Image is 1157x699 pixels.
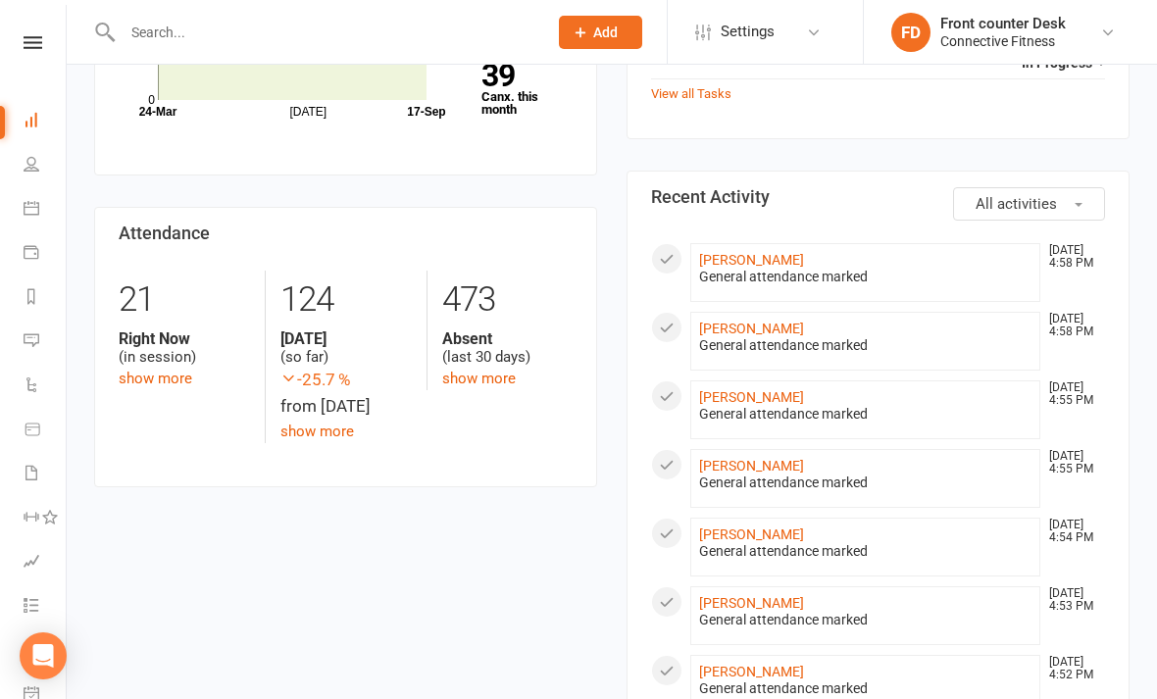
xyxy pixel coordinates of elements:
div: General attendance marked [699,543,1031,560]
a: [PERSON_NAME] [699,458,804,474]
div: from [DATE] [280,367,411,420]
a: [PERSON_NAME] [699,664,804,679]
a: [PERSON_NAME] [699,252,804,268]
a: 39Canx. this month [481,61,573,116]
a: show more [119,370,192,387]
div: (so far) [280,329,411,367]
div: 21 [119,271,250,329]
div: Front counter Desk [940,15,1066,32]
div: General attendance marked [699,406,1031,423]
strong: Absent [442,329,573,348]
button: All activities [953,187,1105,221]
div: 124 [280,271,411,329]
span: -25.7 % [280,367,411,393]
a: What's New [24,629,68,674]
a: [PERSON_NAME] [699,389,804,405]
div: General attendance marked [699,269,1031,285]
time: [DATE] 4:53 PM [1039,587,1104,613]
strong: [DATE] [280,329,411,348]
div: FD [891,13,931,52]
a: [PERSON_NAME] [699,321,804,336]
a: Payments [24,232,68,276]
strong: 39 [481,61,565,90]
button: Add [559,16,642,49]
div: (last 30 days) [442,329,573,367]
a: show more [442,370,516,387]
div: Connective Fitness [940,32,1066,50]
div: General attendance marked [699,612,1031,628]
div: General attendance marked [699,337,1031,354]
div: General attendance marked [699,474,1031,491]
h3: Recent Activity [651,187,1105,207]
span: Add [593,25,618,40]
a: Assessments [24,541,68,585]
a: [PERSON_NAME] [699,595,804,611]
time: [DATE] 4:54 PM [1039,519,1104,544]
a: View all Tasks [651,86,731,101]
a: Calendar [24,188,68,232]
span: Settings [721,10,775,54]
time: [DATE] 4:55 PM [1039,381,1104,407]
div: General attendance marked [699,680,1031,697]
div: 473 [442,271,573,329]
a: Reports [24,276,68,321]
span: In Progress [1022,55,1092,71]
a: Dashboard [24,100,68,144]
span: All activities [976,195,1057,213]
a: [PERSON_NAME] [699,526,804,542]
a: People [24,144,68,188]
div: (in session) [119,329,250,367]
h3: Attendance [119,224,573,243]
div: Open Intercom Messenger [20,632,67,679]
time: [DATE] 4:58 PM [1039,244,1104,270]
a: show more [280,423,354,440]
time: [DATE] 4:55 PM [1039,450,1104,475]
time: [DATE] 4:58 PM [1039,313,1104,338]
input: Search... [117,19,533,46]
strong: Right Now [119,329,250,348]
a: Product Sales [24,409,68,453]
time: [DATE] 4:52 PM [1039,656,1104,681]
